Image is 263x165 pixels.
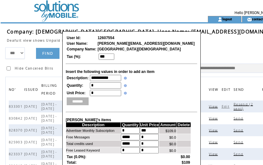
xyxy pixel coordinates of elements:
[67,91,85,95] span: Unit Price:
[178,122,190,127] span: Delete
[66,129,115,132] span: Advertiser Monthly Subscription
[67,76,89,80] span: Description:
[122,77,127,80] img: help.gif
[67,36,81,40] span: User Id:
[165,129,176,133] span: $109.0
[66,118,111,122] span: [PERSON_NAME]'s items
[98,41,195,46] span: [PERSON_NAME][EMAIL_ADDRESS][DOMAIN_NAME]
[169,136,176,139] span: $0.0
[169,149,176,152] span: $0.0
[160,122,176,127] span: Amount
[182,160,190,165] span: $109
[122,92,127,95] img: help.gif
[98,36,114,40] span: 12607554
[98,47,181,51] span: [GEOGRAPHIC_DATA][DEMOGRAPHIC_DATA]
[67,41,88,46] span: User Name:
[122,84,127,87] img: help.gif
[82,122,105,127] span: Description
[67,54,81,59] span: Tax (%):
[122,122,139,127] span: Quantity
[67,47,96,51] span: Company Name:
[67,160,77,165] span: Total:
[169,142,176,146] span: $0.0
[67,155,86,159] span: Tax (0.0%):
[66,70,154,74] span: Insert the following values in order to add an item
[66,148,100,152] span: Free Leased Keyword
[66,135,90,139] span: Free Messages
[181,155,190,159] span: $0.00
[67,83,83,88] span: Quantity:
[66,142,93,146] span: Total credits used
[140,122,159,127] span: Unit Price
